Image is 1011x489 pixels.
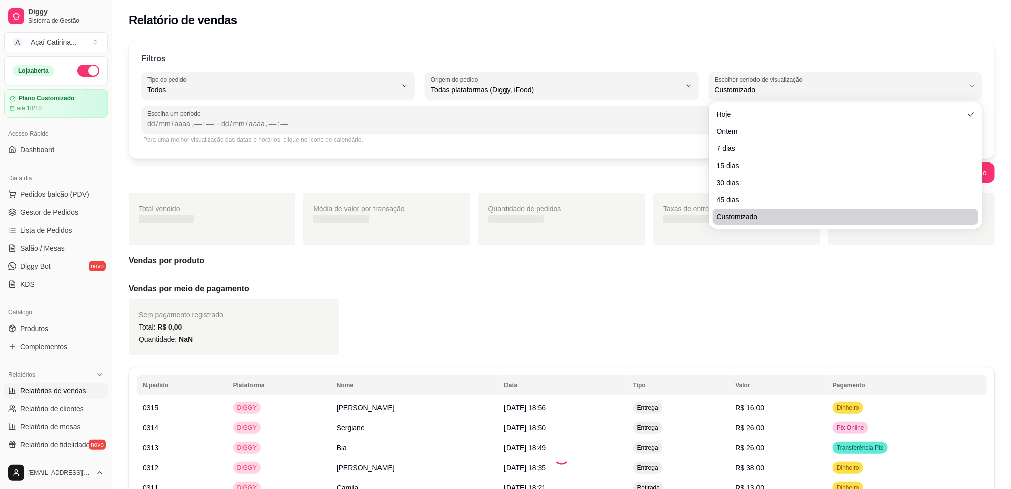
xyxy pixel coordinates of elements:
[171,119,175,129] div: /
[554,449,570,465] div: Loading
[28,469,92,477] span: [EMAIL_ADDRESS][DOMAIN_NAME]
[77,65,99,77] button: Alterar Status
[20,404,84,414] span: Relatório de clientes
[220,119,230,129] div: dia, Data final,
[139,205,180,213] span: Total vendido
[4,170,108,186] div: Dia a dia
[179,335,193,343] span: NaN
[141,53,166,65] p: Filtros
[488,205,561,213] span: Quantidade de pedidos
[20,440,90,450] span: Relatório de fidelidade
[8,371,35,379] span: Relatórios
[20,243,65,253] span: Salão / Mesas
[717,195,964,205] span: 45 dias
[147,75,190,84] label: Tipo do pedido
[129,283,995,295] h5: Vendas por meio de pagamento
[276,119,280,129] div: :
[717,109,964,119] span: Hoje
[20,145,55,155] span: Dashboard
[31,37,77,47] div: Açaí Catirina ...
[174,119,191,129] div: ano, Data inicial,
[717,126,964,136] span: Ontem
[431,75,481,84] label: Origem do pedido
[157,323,182,331] span: R$ 0,00
[147,85,397,95] span: Todos
[20,279,35,289] span: KDS
[229,119,233,129] div: /
[4,126,108,142] div: Acesso Rápido
[13,65,54,76] div: Loja aberta
[232,119,246,129] div: mês, Data final,
[217,118,219,130] span: -
[139,311,223,319] span: Sem pagamento registrado
[4,32,108,52] button: Select a team
[431,85,680,95] span: Todas plataformas (Diggy, iFood)
[20,261,51,271] span: Diggy Bot
[717,178,964,188] span: 30 dias
[715,75,806,84] label: Escolher período de visualização
[715,85,964,95] span: Customizado
[155,119,159,129] div: /
[717,143,964,153] span: 7 dias
[245,119,249,129] div: /
[279,119,289,129] div: minuto, Data final,
[147,110,976,118] span: Escolha um período
[205,119,215,129] div: minuto, Data inicial,
[13,37,23,47] span: A
[147,118,215,130] div: Data inicial
[129,255,995,267] h5: Vendas por produto
[129,12,237,28] h2: Relatório de vendas
[717,212,964,222] span: Customizado
[139,335,193,343] span: Quantidade:
[146,119,156,129] div: dia, Data inicial,
[20,386,86,396] span: Relatórios de vendas
[20,207,78,217] span: Gestor de Pedidos
[193,119,203,129] div: hora, Data inicial,
[20,422,81,432] span: Relatório de mesas
[663,205,717,213] span: Taxas de entrega
[28,8,104,17] span: Diggy
[19,95,74,102] article: Plano Customizado
[268,119,278,129] div: hora, Data final,
[17,104,42,112] article: até 18/10
[221,118,960,130] div: Data final
[190,119,194,129] div: ,
[28,17,104,25] span: Sistema de Gestão
[202,119,206,129] div: :
[20,342,67,352] span: Complementos
[313,205,404,213] span: Média de valor por transação
[139,323,182,331] span: Total:
[20,323,48,334] span: Produtos
[20,225,72,235] span: Lista de Pedidos
[20,189,89,199] span: Pedidos balcão (PDV)
[143,136,980,144] div: Para uma melhor visualização das datas e horários, clique no ícone de calendário.
[248,119,266,129] div: ano, Data final,
[265,119,269,129] div: ,
[717,160,964,171] span: 15 dias
[158,119,171,129] div: mês, Data inicial,
[4,304,108,320] div: Catálogo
